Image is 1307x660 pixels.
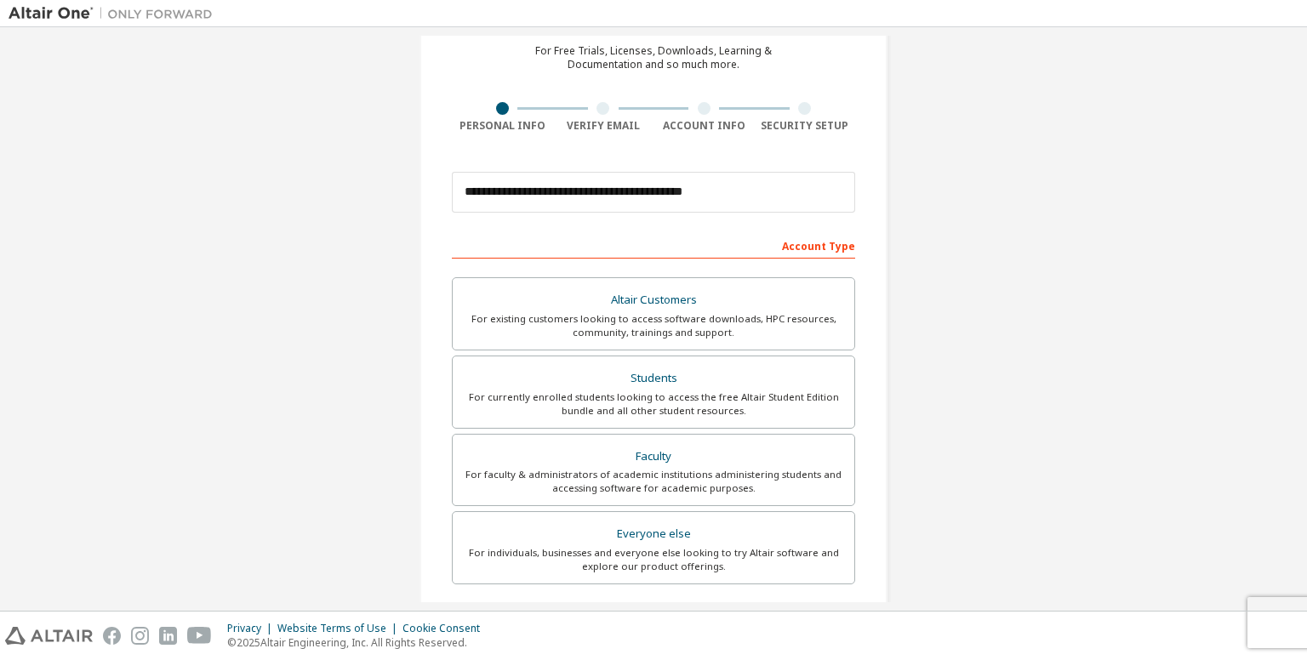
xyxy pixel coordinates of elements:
div: For individuals, businesses and everyone else looking to try Altair software and explore our prod... [463,546,844,573]
div: Everyone else [463,522,844,546]
img: Altair One [9,5,221,22]
img: altair_logo.svg [5,627,93,645]
div: For Free Trials, Licenses, Downloads, Learning & Documentation and so much more. [535,44,772,71]
div: For faculty & administrators of academic institutions administering students and accessing softwa... [463,468,844,495]
div: Cookie Consent [402,622,490,635]
p: © 2025 Altair Engineering, Inc. All Rights Reserved. [227,635,490,650]
div: Account Type [452,231,855,259]
img: youtube.svg [187,627,212,645]
img: facebook.svg [103,627,121,645]
div: Altair Customers [463,288,844,312]
div: For existing customers looking to access software downloads, HPC resources, community, trainings ... [463,312,844,339]
div: Account Info [653,119,755,133]
img: linkedin.svg [159,627,177,645]
div: Privacy [227,622,277,635]
div: Website Terms of Use [277,622,402,635]
div: Personal Info [452,119,553,133]
img: instagram.svg [131,627,149,645]
div: Security Setup [755,119,856,133]
div: Faculty [463,445,844,469]
div: Verify Email [553,119,654,133]
div: For currently enrolled students looking to access the free Altair Student Edition bundle and all ... [463,390,844,418]
div: Students [463,367,844,390]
